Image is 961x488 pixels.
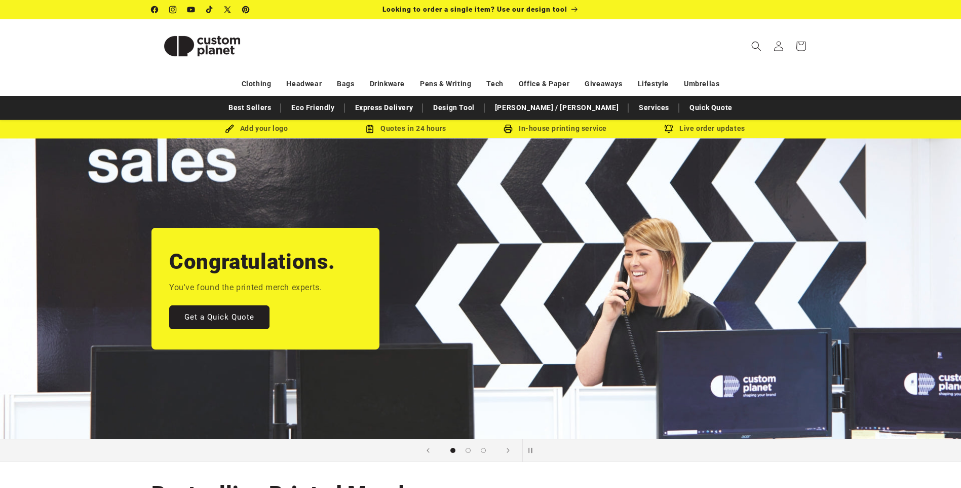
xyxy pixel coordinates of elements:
[684,99,738,117] a: Quick Quote
[490,99,624,117] a: [PERSON_NAME] / [PERSON_NAME]
[147,19,256,73] a: Custom Planet
[242,75,272,93] a: Clothing
[428,99,480,117] a: Design Tool
[522,439,545,462] button: Pause slideshow
[445,443,460,458] button: Load slide 1 of 3
[337,75,354,93] a: Bags
[370,75,405,93] a: Drinkware
[286,75,322,93] a: Headwear
[225,124,234,133] img: Brush Icon
[497,439,519,462] button: Next slide
[476,443,491,458] button: Load slide 3 of 3
[486,75,503,93] a: Tech
[745,35,767,57] summary: Search
[365,124,374,133] img: Order Updates Icon
[169,248,335,275] h2: Congratulations.
[286,99,339,117] a: Eco Friendly
[350,99,418,117] a: Express Delivery
[460,443,476,458] button: Load slide 2 of 3
[638,75,669,93] a: Lifestyle
[420,75,471,93] a: Pens & Writing
[519,75,569,93] a: Office & Paper
[382,5,567,13] span: Looking to order a single item? Use our design tool
[151,23,253,69] img: Custom Planet
[481,122,630,135] div: In-house printing service
[169,305,270,329] a: Get a Quick Quote
[684,75,719,93] a: Umbrellas
[331,122,481,135] div: Quotes in 24 hours
[417,439,439,462] button: Previous slide
[630,122,780,135] div: Live order updates
[585,75,622,93] a: Giveaways
[182,122,331,135] div: Add your logo
[169,281,322,295] p: You've found the printed merch experts.
[634,99,674,117] a: Services
[910,439,961,488] iframe: Chat Widget
[223,99,276,117] a: Best Sellers
[664,124,673,133] img: Order updates
[504,124,513,133] img: In-house printing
